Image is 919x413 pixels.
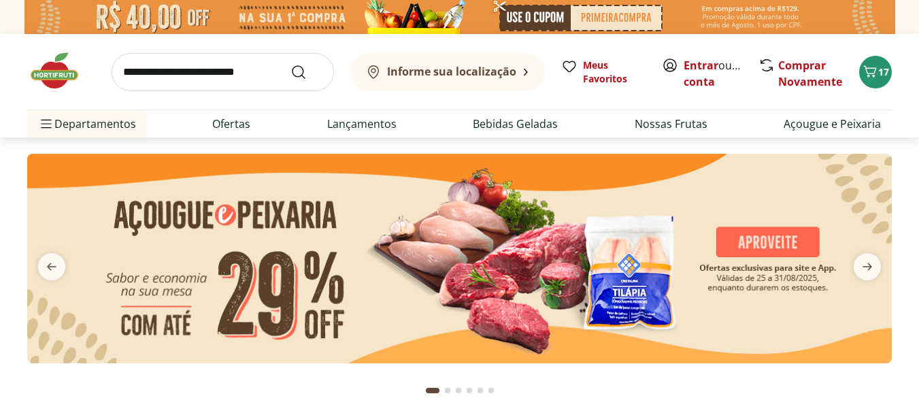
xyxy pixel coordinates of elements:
button: next [843,253,892,280]
button: Go to page 5 from fs-carousel [475,374,486,407]
span: ou [684,57,744,90]
a: Criar conta [684,58,758,89]
button: Menu [38,108,54,140]
span: 17 [878,65,889,78]
a: Açougue e Peixaria [784,116,881,132]
button: Submit Search [290,64,323,80]
a: Entrar [684,58,718,73]
a: Lançamentos [327,116,397,132]
a: Ofertas [212,116,250,132]
button: Informe sua localização [350,53,545,91]
button: Go to page 4 from fs-carousel [464,374,475,407]
input: search [112,53,334,91]
button: Carrinho [859,56,892,88]
a: Bebidas Geladas [473,116,558,132]
button: Go to page 3 from fs-carousel [453,374,464,407]
a: Nossas Frutas [635,116,707,132]
button: Current page from fs-carousel [423,374,442,407]
button: Go to page 6 from fs-carousel [486,374,497,407]
span: Meus Favoritos [583,59,646,86]
button: Go to page 2 from fs-carousel [442,374,453,407]
a: Comprar Novamente [778,58,842,89]
b: Informe sua localização [387,64,516,79]
img: Hortifruti [27,50,95,91]
span: Departamentos [38,108,136,140]
img: açougue [27,154,892,363]
a: Meus Favoritos [561,59,646,86]
button: previous [27,253,76,280]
